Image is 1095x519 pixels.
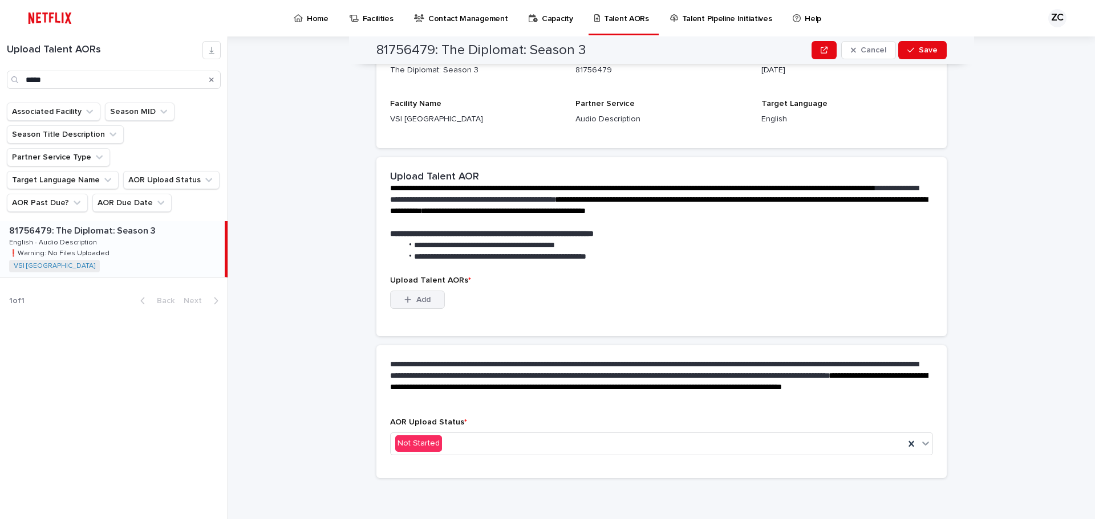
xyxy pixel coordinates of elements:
[861,46,886,54] span: Cancel
[9,236,99,247] p: English - Audio Description
[9,223,158,236] p: 81756479: The Diplomat: Season 3
[416,296,431,304] span: Add
[131,296,179,306] button: Back
[390,418,467,426] span: AOR Upload Status
[105,103,175,121] button: Season MID
[390,276,471,284] span: Upload Talent AORs
[575,100,635,108] span: Partner Service
[761,100,828,108] span: Target Language
[919,46,938,54] span: Save
[7,71,221,89] input: Search
[123,171,220,189] button: AOR Upload Status
[7,194,88,212] button: AOR Past Due?
[575,64,747,76] p: 81756479
[9,247,112,258] p: ❗️Warning: No Files Uploaded
[7,44,202,56] h1: Upload Talent AORs
[7,103,100,121] button: Associated Facility
[761,64,933,76] p: [DATE]
[841,41,896,59] button: Cancel
[7,171,119,189] button: Target Language Name
[184,297,209,305] span: Next
[179,296,228,306] button: Next
[1048,9,1066,27] div: ZC
[7,125,124,144] button: Season Title Description
[390,64,562,76] p: The Diplomat: Season 3
[390,100,441,108] span: Facility Name
[898,41,947,59] button: Save
[390,113,562,125] p: VSI [GEOGRAPHIC_DATA]
[376,42,586,59] h2: 81756479: The Diplomat: Season 3
[390,171,479,183] h2: Upload Talent AOR
[390,291,445,309] button: Add
[395,435,442,452] div: Not Started
[7,148,110,166] button: Partner Service Type
[92,194,172,212] button: AOR Due Date
[575,113,747,125] p: Audio Description
[761,113,933,125] p: English
[150,297,175,305] span: Back
[14,262,95,270] a: VSI [GEOGRAPHIC_DATA]
[23,7,77,30] img: ifQbXi3ZQGMSEF7WDB7W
